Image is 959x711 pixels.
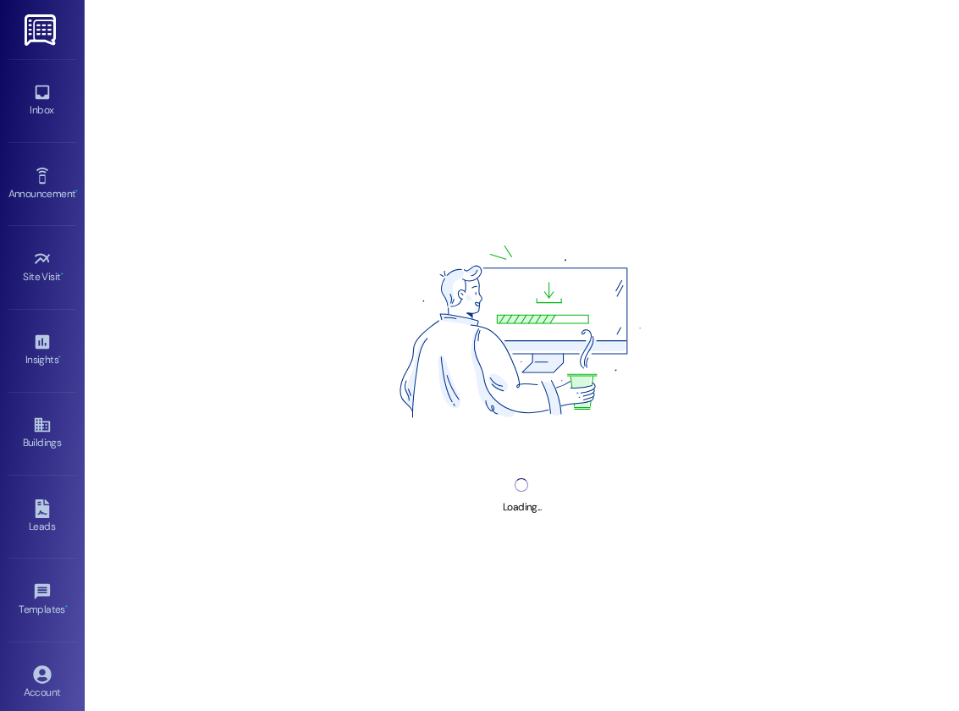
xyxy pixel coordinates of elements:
a: Inbox [8,78,76,124]
a: Insights • [8,328,76,373]
a: Site Visit • [8,245,76,290]
a: Account [8,660,76,706]
span: • [75,185,78,197]
img: ResiDesk Logo [25,14,59,46]
span: • [65,601,68,613]
span: • [58,351,61,363]
span: • [61,268,63,280]
a: Leads [8,494,76,540]
a: Buildings [8,411,76,456]
div: Loading... [503,499,541,516]
a: Templates • [8,577,76,623]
